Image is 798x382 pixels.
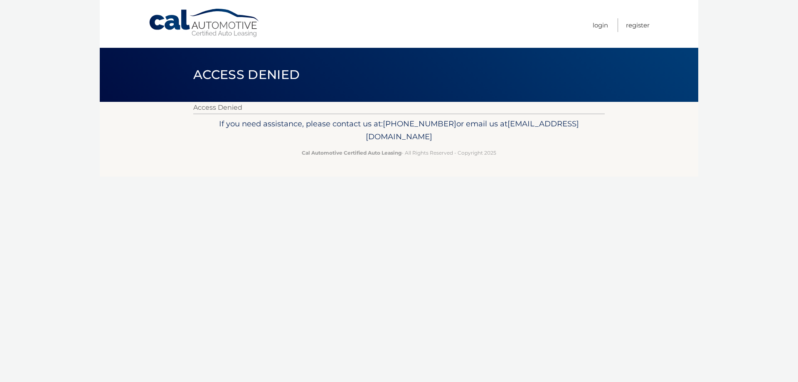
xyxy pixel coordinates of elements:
p: Access Denied [193,102,605,113]
span: Access Denied [193,67,300,82]
a: Register [626,18,650,32]
a: Cal Automotive [148,8,261,38]
strong: Cal Automotive Certified Auto Leasing [302,150,401,156]
a: Login [593,18,608,32]
p: - All Rights Reserved - Copyright 2025 [199,148,599,157]
p: If you need assistance, please contact us at: or email us at [199,117,599,144]
span: [PHONE_NUMBER] [383,119,456,128]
